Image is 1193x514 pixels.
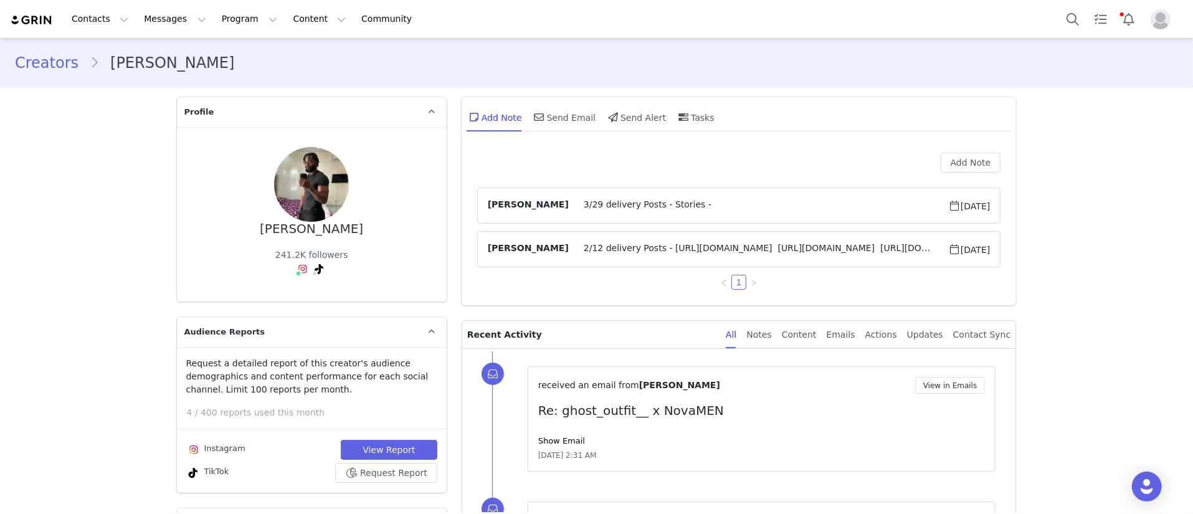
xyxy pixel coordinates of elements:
[136,5,213,33] button: Messages
[726,321,736,349] div: All
[782,321,817,349] div: Content
[335,463,437,483] button: Request Report
[948,242,990,257] span: [DATE]
[15,52,90,74] a: Creators
[64,5,136,33] button: Contacts
[488,198,569,213] span: [PERSON_NAME]
[1143,9,1183,29] button: Profile
[865,321,897,349] div: Actions
[186,465,229,480] div: TikTok
[639,380,720,390] span: [PERSON_NAME]
[1059,5,1086,33] button: Search
[184,106,214,118] span: Profile
[538,401,986,420] p: Re: ghost_outfit__ x NovaMEN
[1151,9,1171,29] img: placeholder-profile.jpg
[260,222,363,236] div: [PERSON_NAME]
[720,279,728,287] i: icon: left
[746,321,771,349] div: Notes
[187,406,447,419] p: 4 / 400 reports used this month
[1132,472,1162,502] div: Open Intercom Messenger
[184,326,265,338] span: Audience Reports
[274,147,349,222] img: 3da7b489-cdcd-4143-bcf7-831c421995db.jpg
[467,321,716,348] p: Recent Activity
[298,264,308,274] img: instagram.svg
[732,275,746,289] a: 1
[488,242,569,257] span: [PERSON_NAME]
[606,102,666,132] div: Send Alert
[275,249,348,262] div: 241.2K followers
[10,14,54,26] img: grin logo
[750,279,758,287] i: icon: right
[467,102,522,132] div: Add Note
[285,5,353,33] button: Content
[948,198,990,213] span: [DATE]
[538,450,597,461] span: [DATE] 2:31 AM
[941,153,1001,173] button: Add Note
[538,380,639,390] span: received an email from
[827,321,855,349] div: Emails
[186,357,437,396] p: Request a detailed report of this creator's audience demographics and content performance for eac...
[569,242,948,257] span: 2/12 delivery Posts - [URL][DOMAIN_NAME] [URL][DOMAIN_NAME] [URL][DOMAIN_NAME] [URL][DOMAIN_NAME]...
[716,275,731,290] li: Previous Page
[1115,5,1143,33] button: Notifications
[354,5,425,33] a: Community
[731,275,746,290] li: 1
[532,102,596,132] div: Send Email
[746,275,761,290] li: Next Page
[538,436,585,445] a: Show Email
[1087,5,1115,33] a: Tasks
[186,442,245,457] div: Instagram
[676,102,715,132] div: Tasks
[953,321,1011,349] div: Contact Sync
[214,5,285,33] button: Program
[341,440,437,460] button: View Report
[569,198,948,213] span: 3/29 delivery Posts - Stories -
[189,445,199,455] img: instagram.svg
[907,321,943,349] div: Updates
[915,377,986,394] button: View in Emails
